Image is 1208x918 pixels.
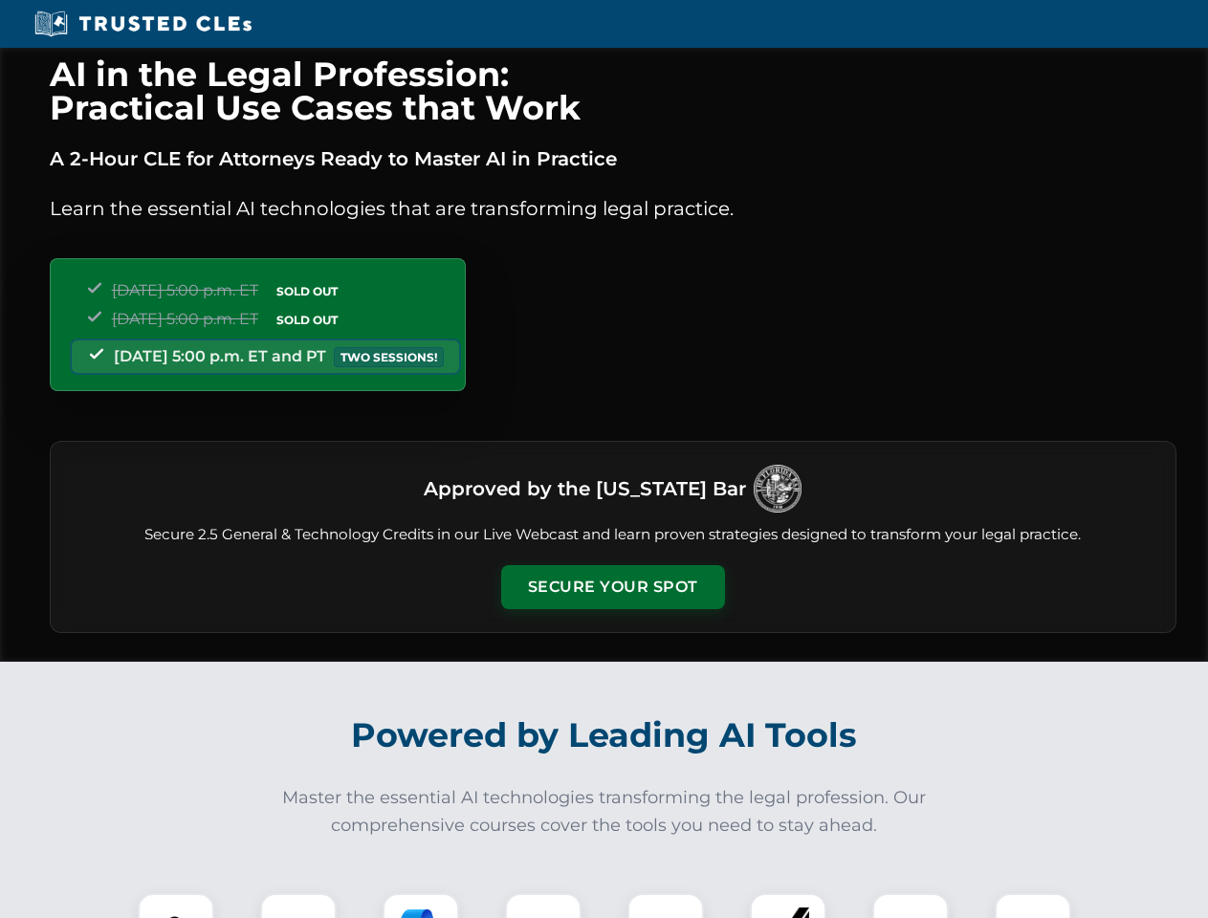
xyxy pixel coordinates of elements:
span: [DATE] 5:00 p.m. ET [112,281,258,299]
span: SOLD OUT [270,310,344,330]
span: SOLD OUT [270,281,344,301]
button: Secure Your Spot [501,565,725,609]
p: Learn the essential AI technologies that are transforming legal practice. [50,193,1176,224]
h2: Powered by Leading AI Tools [75,702,1134,769]
img: Trusted CLEs [29,10,257,38]
p: Master the essential AI technologies transforming the legal profession. Our comprehensive courses... [270,784,939,840]
span: [DATE] 5:00 p.m. ET [112,310,258,328]
img: Logo [754,465,802,513]
p: Secure 2.5 General & Technology Credits in our Live Webcast and learn proven strategies designed ... [74,524,1153,546]
h3: Approved by the [US_STATE] Bar [424,471,746,506]
p: A 2-Hour CLE for Attorneys Ready to Master AI in Practice [50,143,1176,174]
h1: AI in the Legal Profession: Practical Use Cases that Work [50,57,1176,124]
